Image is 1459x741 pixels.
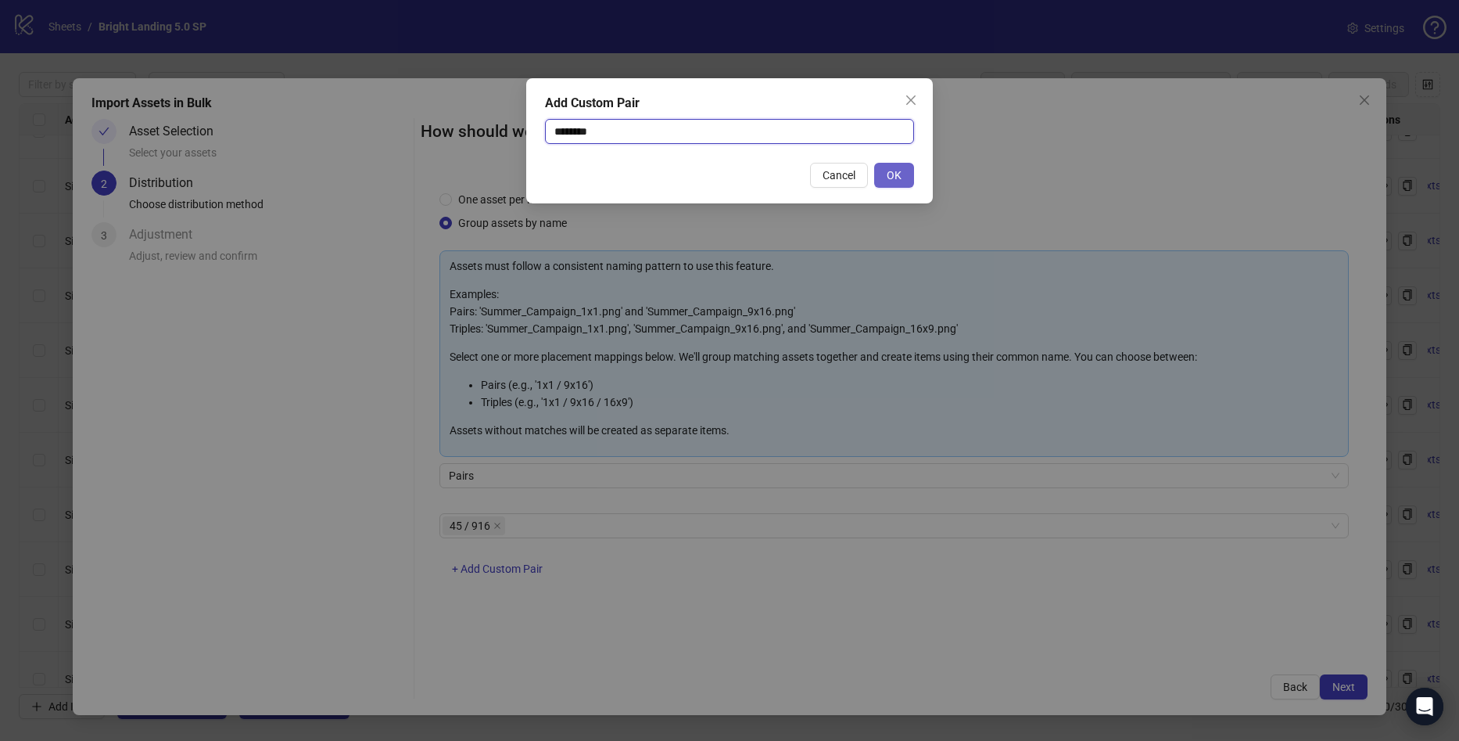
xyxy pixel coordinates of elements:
[898,88,923,113] button: Close
[823,169,855,182] span: Cancel
[1406,688,1443,725] div: Open Intercom Messenger
[874,163,914,188] button: OK
[905,94,917,106] span: close
[545,94,914,113] div: Add Custom Pair
[810,163,868,188] button: Cancel
[887,169,902,182] span: OK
